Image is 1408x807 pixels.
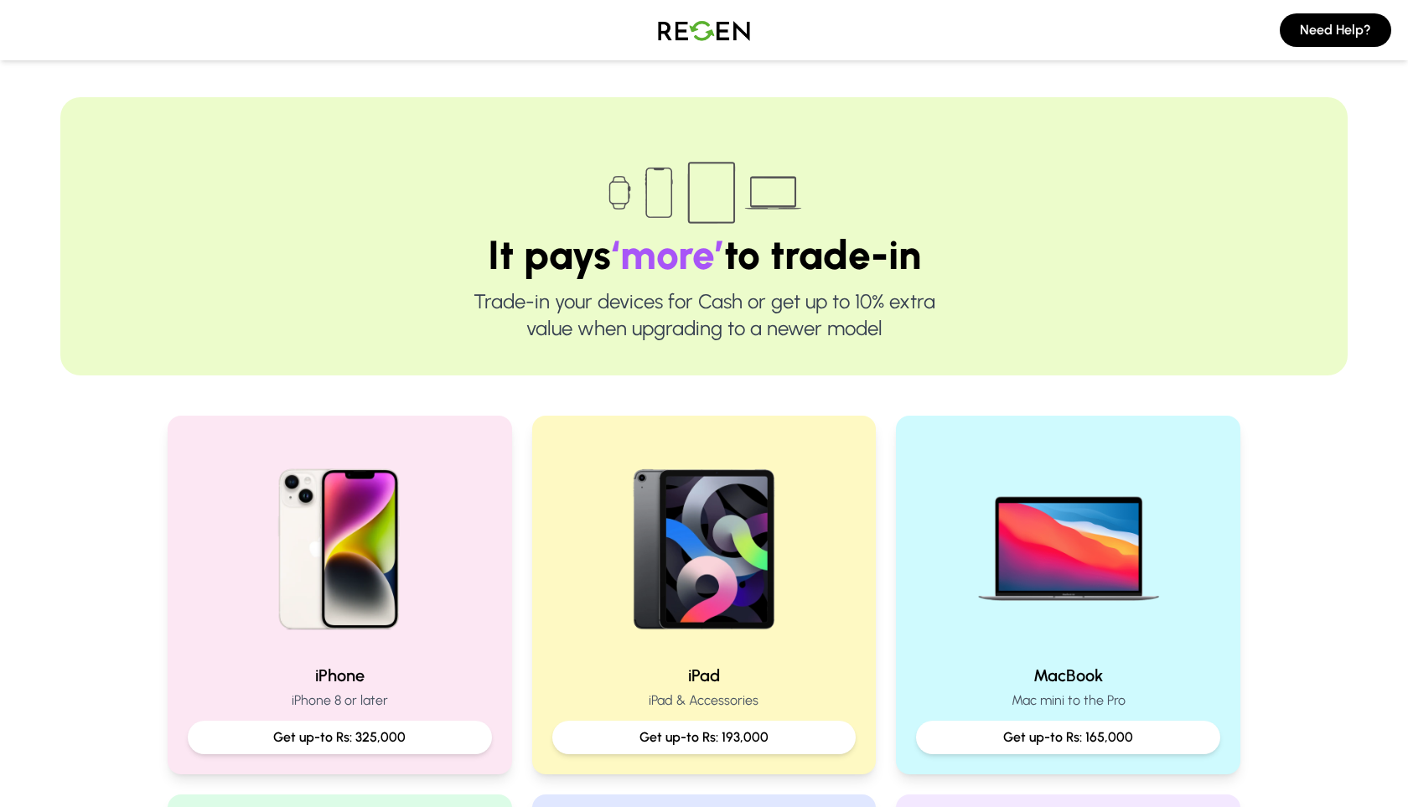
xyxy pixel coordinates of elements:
p: Trade-in your devices for Cash or get up to 10% extra value when upgrading to a newer model [114,288,1294,342]
span: ‘more’ [611,230,724,279]
h2: iPad [552,664,857,687]
p: iPhone 8 or later [188,691,492,711]
img: MacBook [961,436,1176,650]
h2: iPhone [188,664,492,687]
img: iPhone [232,436,447,650]
p: Mac mini to the Pro [916,691,1220,711]
p: Get up-to Rs: 325,000 [201,727,479,748]
p: iPad & Accessories [552,691,857,711]
img: Trade-in devices [599,151,809,235]
p: Get up-to Rs: 165,000 [929,727,1207,748]
h1: It pays to trade-in [114,235,1294,275]
img: Logo [645,7,763,54]
button: Need Help? [1280,13,1391,47]
p: Get up-to Rs: 193,000 [566,727,843,748]
img: iPad [597,436,811,650]
h2: MacBook [916,664,1220,687]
